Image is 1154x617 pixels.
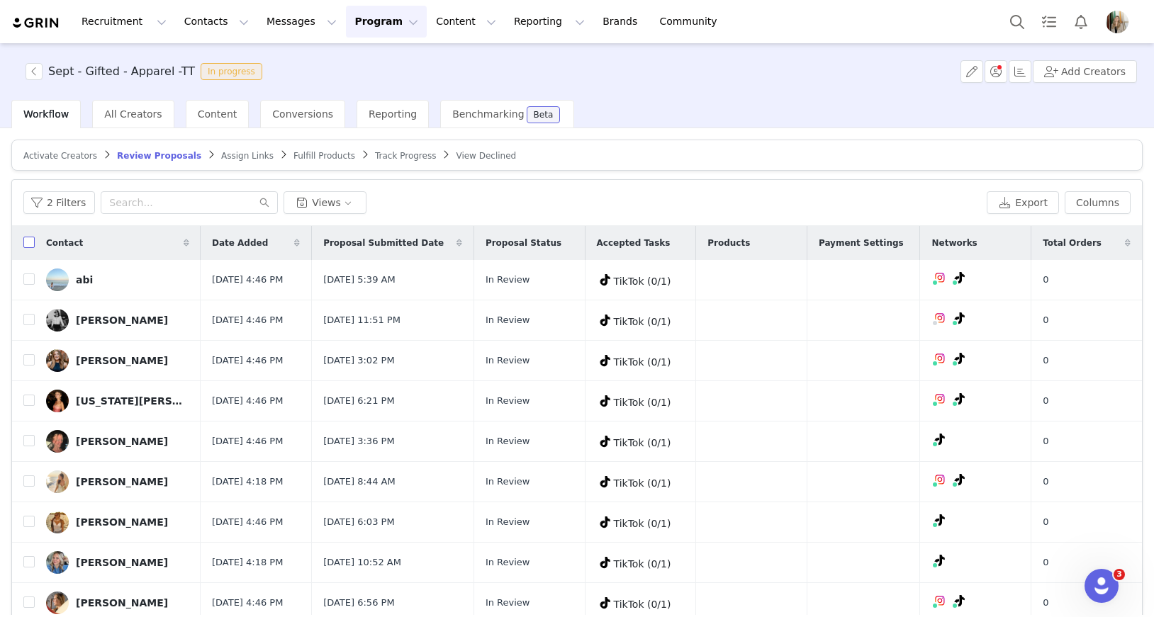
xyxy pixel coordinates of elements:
div: [PERSON_NAME] [76,436,168,447]
span: TikTok (0/1) [614,437,671,448]
a: abi [46,268,189,291]
img: 24dc0699-fc21-4d94-ae4b-ce6d4e461e0b.jpg [1106,11,1128,33]
span: Conversions [272,108,333,120]
button: Columns [1065,191,1131,214]
div: [PERSON_NAME] [76,355,168,366]
button: Search [1002,6,1033,38]
span: In progress [201,63,262,80]
span: Activate Creators [23,151,97,161]
span: Products [707,237,750,249]
span: In Review [486,394,530,408]
a: [PERSON_NAME] [46,591,189,614]
a: [PERSON_NAME] [46,551,189,574]
span: Content [198,108,237,120]
input: Search... [101,191,278,214]
img: c7a9f7c0-ecd0-47eb-97a6-b7dd01d936b9.jpg [46,309,69,332]
div: Beta [534,111,554,119]
span: TikTok (0/1) [614,558,671,570]
span: Review Proposals [117,151,201,161]
span: Date Added [212,237,268,249]
button: Profile [1097,11,1143,33]
span: Networks [931,237,977,249]
img: 4dbd9f75-be5d-46df-a1c6-511fd9f3310a.jpg [46,349,69,372]
span: [DATE] 6:21 PM [323,394,394,408]
span: Accepted Tasks [597,237,671,249]
div: [PERSON_NAME] [76,557,168,568]
button: 2 Filters [23,191,95,214]
span: [DATE] 3:02 PM [323,353,394,368]
span: [DATE] 4:46 PM [212,353,283,368]
div: [PERSON_NAME] [76,516,168,528]
i: icon: search [259,198,269,208]
span: [DATE] 4:18 PM [212,555,283,570]
button: Program [346,6,427,38]
span: [DATE] 10:52 AM [323,555,401,570]
span: TikTok (0/1) [614,477,671,489]
a: Tasks [1033,6,1065,38]
button: Add Creators [1033,60,1137,83]
span: Total Orders [1043,237,1102,249]
img: grin logo [11,16,61,30]
a: Community [651,6,732,38]
span: In Review [486,273,530,287]
div: [PERSON_NAME] [76,476,168,487]
span: Payment Settings [819,237,904,249]
span: TikTok (0/1) [614,356,671,368]
img: instagram.svg [934,474,946,485]
span: Assign Links [221,151,274,161]
span: TikTok (0/1) [614,316,671,327]
span: TikTok (0/1) [614,599,671,610]
h3: Sept - Gifted - Apparel -TT [48,63,195,80]
div: abi [76,274,93,285]
img: instagram.svg [934,312,946,324]
span: [DATE] 3:36 PM [323,434,394,448]
span: In Review [486,434,530,448]
span: Track Progress [375,151,436,161]
div: [US_STATE][PERSON_NAME] [76,395,182,407]
span: Proposal Submitted Date [323,237,444,249]
a: [PERSON_NAME] [46,470,189,493]
div: [PERSON_NAME] [76,315,168,326]
div: [PERSON_NAME] [76,597,168,608]
button: Views [284,191,366,214]
button: Contacts [176,6,257,38]
span: In Review [486,313,530,327]
a: [PERSON_NAME] [46,511,189,533]
span: Fulfill Products [293,151,355,161]
span: [DATE] 6:03 PM [323,515,394,529]
span: All Creators [104,108,162,120]
button: Messages [258,6,345,38]
img: 4689bbee-6a93-471b-92a3-f87444789d2f.jpg [46,390,69,412]
img: 9e7053e4-a0e4-4aba-8041-bbd1811d8405.jpg [46,470,69,493]
span: [DATE] 4:18 PM [212,475,283,489]
span: Reporting [369,108,417,120]
span: [DATE] 8:44 AM [323,475,396,489]
a: [PERSON_NAME] [46,430,189,453]
span: [DATE] 4:46 PM [212,434,283,448]
span: [DATE] 5:39 AM [323,273,396,287]
img: 4f217773-3659-4e8e-84ab-fbf7798e435a.jpg [46,511,69,533]
span: [DATE] 4:46 PM [212,313,283,327]
span: Workflow [23,108,69,120]
span: TikTok (0/1) [614,518,671,529]
span: TikTok (0/1) [614,276,671,287]
span: [DATE] 4:46 PM [212,596,283,610]
a: [US_STATE][PERSON_NAME] [46,390,189,412]
a: Brands [594,6,650,38]
button: Reporting [505,6,593,38]
a: [PERSON_NAME] [46,349,189,372]
a: [PERSON_NAME] [46,309,189,332]
span: [DATE] 6:56 PM [323,596,394,610]
button: Notifications [1065,6,1097,38]
span: In Review [486,555,530,570]
button: Export [987,191,1059,214]
img: 3fbf16d0-a1e9-40e6-9458-0189f344c9e0.jpg [46,591,69,614]
span: Proposal Status [486,237,561,249]
span: In Review [486,515,530,529]
span: Contact [46,237,83,249]
img: instagram.svg [934,353,946,364]
img: instagram.svg [934,393,946,404]
img: instagram.svg [934,595,946,606]
iframe: Intercom live chat [1085,569,1119,603]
